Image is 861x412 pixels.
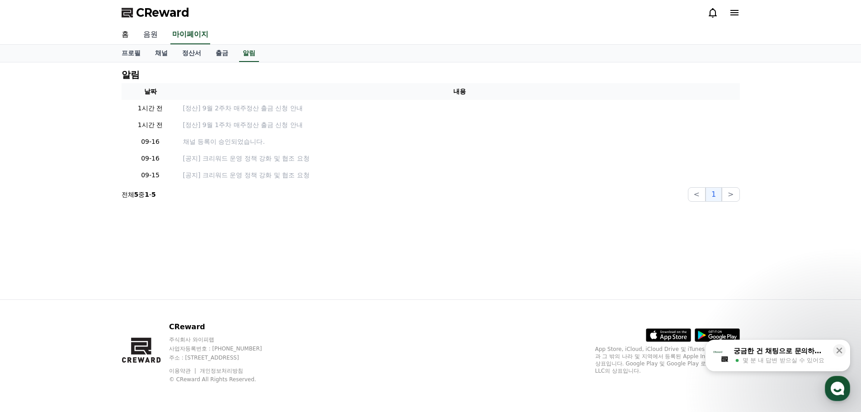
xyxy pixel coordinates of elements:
th: 날짜 [122,83,179,100]
a: 알림 [239,45,259,62]
span: CReward [136,5,189,20]
p: © CReward All Rights Reserved. [169,376,279,383]
a: 출금 [208,45,235,62]
a: 프로필 [114,45,148,62]
a: 이용약관 [169,368,198,374]
p: 사업자등록번호 : [PHONE_NUMBER] [169,345,279,352]
button: 1 [706,187,722,202]
span: 대화 [83,301,94,308]
a: [정산] 9월 2주차 매주정산 출금 신청 안내 [183,104,736,113]
p: 1시간 전 [125,120,176,130]
p: 09-16 [125,154,176,163]
strong: 1 [145,191,149,198]
p: 채널 등록이 승인되었습니다. [183,137,736,147]
p: App Store, iCloud, iCloud Drive 및 iTunes Store는 미국과 그 밖의 나라 및 지역에서 등록된 Apple Inc.의 서비스 상표입니다. Goo... [595,346,740,374]
a: CReward [122,5,189,20]
p: 주식회사 와이피랩 [169,336,279,343]
p: 09-15 [125,170,176,180]
a: 채널 [148,45,175,62]
a: 정산서 [175,45,208,62]
button: < [688,187,706,202]
p: 전체 중 - [122,190,156,199]
h4: 알림 [122,70,140,80]
span: 홈 [28,300,34,308]
span: 설정 [140,300,151,308]
th: 내용 [179,83,740,100]
a: 개인정보처리방침 [200,368,243,374]
a: [공지] 크리워드 운영 정책 강화 및 협조 요청 [183,154,736,163]
a: 마이페이지 [170,25,210,44]
a: 설정 [117,287,174,309]
a: 대화 [60,287,117,309]
a: 홈 [3,287,60,309]
a: [정산] 9월 1주차 매주정산 출금 신청 안내 [183,120,736,130]
a: [공지] 크리워드 운영 정책 강화 및 협조 요청 [183,170,736,180]
strong: 5 [134,191,139,198]
p: 주소 : [STREET_ADDRESS] [169,354,279,361]
a: 음원 [136,25,165,44]
p: 09-16 [125,137,176,147]
strong: 5 [151,191,156,198]
a: 홈 [114,25,136,44]
button: > [722,187,739,202]
p: 1시간 전 [125,104,176,113]
p: CReward [169,322,279,332]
